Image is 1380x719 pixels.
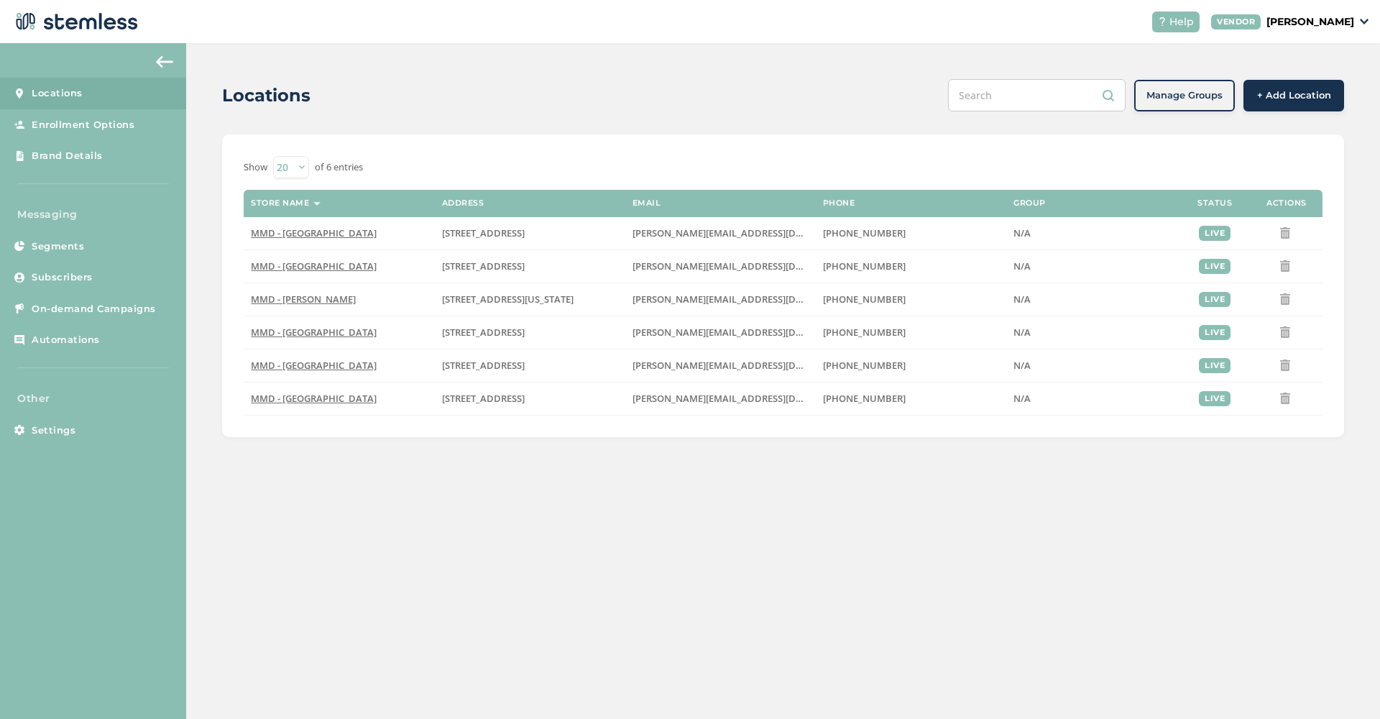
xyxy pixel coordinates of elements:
[251,293,356,306] span: MMD - [PERSON_NAME]
[442,227,618,239] label: 655 Newark Avenue
[632,260,862,273] span: [PERSON_NAME][EMAIL_ADDRESS][DOMAIN_NAME]
[823,393,999,405] label: (818) 439-8484
[632,293,809,306] label: ilana.d@mmdshops.com
[823,198,855,208] label: Phone
[1013,393,1172,405] label: N/A
[1169,14,1194,29] span: Help
[251,326,377,339] span: MMD - [GEOGRAPHIC_DATA]
[1266,14,1354,29] p: [PERSON_NAME]
[32,333,100,347] span: Automations
[32,270,93,285] span: Subscribers
[823,392,906,405] span: [PHONE_NUMBER]
[1360,19,1368,24] img: icon_down-arrow-small-66adaf34.svg
[315,160,363,175] label: of 6 entries
[32,118,134,132] span: Enrollment Options
[442,359,525,372] span: [STREET_ADDRESS]
[823,226,906,239] span: [PHONE_NUMBER]
[442,226,525,239] span: [STREET_ADDRESS]
[823,293,999,306] label: (818) 439-8484
[251,359,377,372] span: MMD - [GEOGRAPHIC_DATA]
[1243,80,1344,111] button: + Add Location
[251,359,427,372] label: MMD - Long Beach
[442,392,525,405] span: [STREET_ADDRESS]
[251,326,427,339] label: MMD - North Hollywood
[632,326,809,339] label: ilana.d@mmdshops.com
[823,326,906,339] span: [PHONE_NUMBER]
[1013,359,1172,372] label: N/A
[823,359,906,372] span: [PHONE_NUMBER]
[1257,88,1331,103] span: + Add Location
[244,160,267,175] label: Show
[251,226,377,239] span: MMD - [GEOGRAPHIC_DATA]
[1199,358,1230,373] div: live
[442,326,618,339] label: 4720 Vineland Avenue
[1199,391,1230,406] div: live
[1199,292,1230,307] div: live
[1013,198,1046,208] label: Group
[32,86,83,101] span: Locations
[442,359,618,372] label: 1901 Atlantic Avenue
[222,83,310,109] h2: Locations
[32,423,75,438] span: Settings
[632,359,809,372] label: ilana.d@mmdshops.com
[442,260,618,273] label: 1515 North Cahuenga Boulevard
[442,393,618,405] label: 1764 Broadway
[632,198,661,208] label: Email
[251,393,427,405] label: MMD - Redwood City
[823,227,999,239] label: (818) 439-8484
[632,260,809,273] label: ilana.d@mmdshops.com
[32,149,103,163] span: Brand Details
[442,293,574,306] span: [STREET_ADDRESS][US_STATE]
[1197,198,1232,208] label: Status
[442,326,525,339] span: [STREET_ADDRESS]
[632,393,809,405] label: ilana.d@mmdshops.com
[442,293,618,306] label: 13356 Washington Boulevard
[251,260,427,273] label: MMD - Hollywood
[823,359,999,372] label: (818) 439-8484
[823,326,999,339] label: (818) 439-8484
[632,392,862,405] span: [PERSON_NAME][EMAIL_ADDRESS][DOMAIN_NAME]
[156,56,173,68] img: icon-arrow-back-accent-c549486e.svg
[11,7,138,36] img: logo-dark-0685b13c.svg
[251,227,427,239] label: MMD - Jersey City
[32,239,84,254] span: Segments
[1146,88,1223,103] span: Manage Groups
[823,260,999,273] label: (818) 439-8484
[1134,80,1235,111] button: Manage Groups
[823,260,906,273] span: [PHONE_NUMBER]
[251,293,427,306] label: MMD - Marina Del Rey
[251,198,309,208] label: Store name
[632,226,862,239] span: [PERSON_NAME][EMAIL_ADDRESS][DOMAIN_NAME]
[948,79,1126,111] input: Search
[1308,650,1380,719] iframe: Chat Widget
[251,260,377,273] span: MMD - [GEOGRAPHIC_DATA]
[1199,325,1230,340] div: live
[1199,259,1230,274] div: live
[251,392,377,405] span: MMD - [GEOGRAPHIC_DATA]
[1013,293,1172,306] label: N/A
[442,260,525,273] span: [STREET_ADDRESS]
[313,202,321,206] img: icon-sort-1e1d7615.svg
[823,293,906,306] span: [PHONE_NUMBER]
[632,293,862,306] span: [PERSON_NAME][EMAIL_ADDRESS][DOMAIN_NAME]
[1251,190,1322,217] th: Actions
[1211,14,1261,29] div: VENDOR
[1013,260,1172,273] label: N/A
[632,326,862,339] span: [PERSON_NAME][EMAIL_ADDRESS][DOMAIN_NAME]
[632,359,862,372] span: [PERSON_NAME][EMAIL_ADDRESS][DOMAIN_NAME]
[1013,326,1172,339] label: N/A
[632,227,809,239] label: ilana.d@mmdshops.com
[1013,227,1172,239] label: N/A
[1158,17,1167,26] img: icon-help-white-03924b79.svg
[442,198,484,208] label: Address
[32,302,156,316] span: On-demand Campaigns
[1199,226,1230,241] div: live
